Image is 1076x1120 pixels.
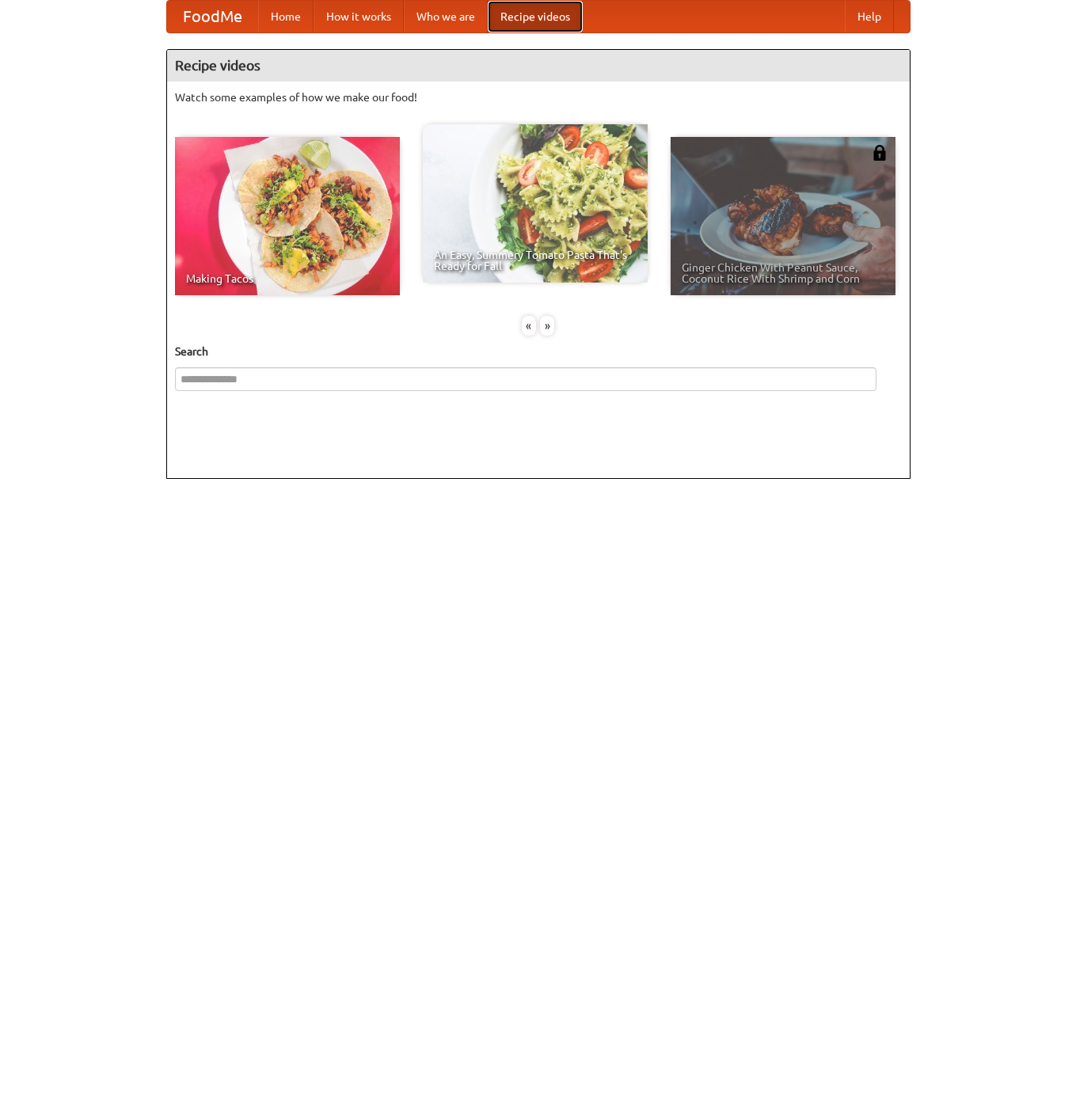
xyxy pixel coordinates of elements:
span: An Easy, Summery Tomato Pasta That's Ready for Fall [434,249,637,271]
h4: Recipe videos [167,50,910,82]
a: Recipe videos [488,1,583,32]
a: Making Tacos [175,137,400,295]
img: 483408.png [872,145,888,161]
div: » [540,316,554,336]
a: FoodMe [167,1,258,32]
div: « [522,316,536,336]
a: Who we are [404,1,488,32]
h5: Search [175,344,902,359]
p: Watch some examples of how we make our food! [175,89,902,105]
span: Making Tacos [186,273,389,284]
a: Home [258,1,314,32]
a: An Easy, Summery Tomato Pasta That's Ready for Fall [423,124,648,283]
a: Help [845,1,894,32]
a: How it works [314,1,404,32]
